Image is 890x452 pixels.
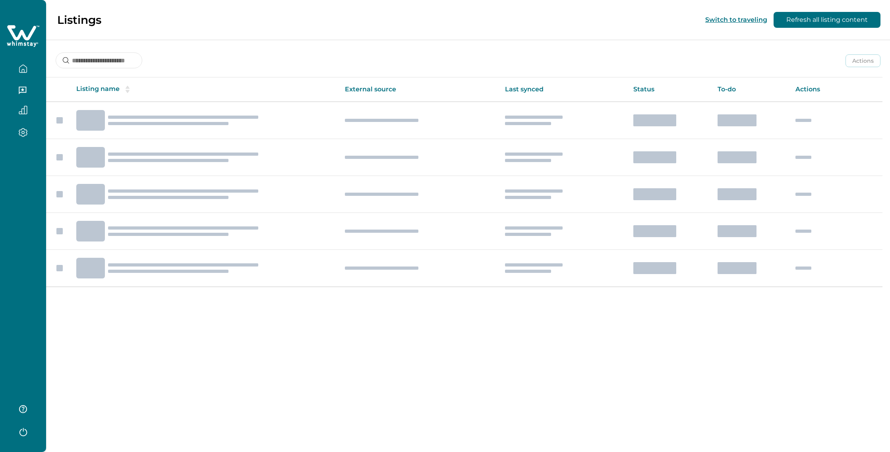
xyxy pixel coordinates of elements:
[57,13,101,27] p: Listings
[789,77,882,102] th: Actions
[499,77,627,102] th: Last synced
[845,54,880,67] button: Actions
[711,77,789,102] th: To-do
[120,85,135,93] button: sorting
[774,12,880,28] button: Refresh all listing content
[705,16,767,23] button: Switch to traveling
[627,77,712,102] th: Status
[339,77,499,102] th: External source
[70,77,339,102] th: Listing name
